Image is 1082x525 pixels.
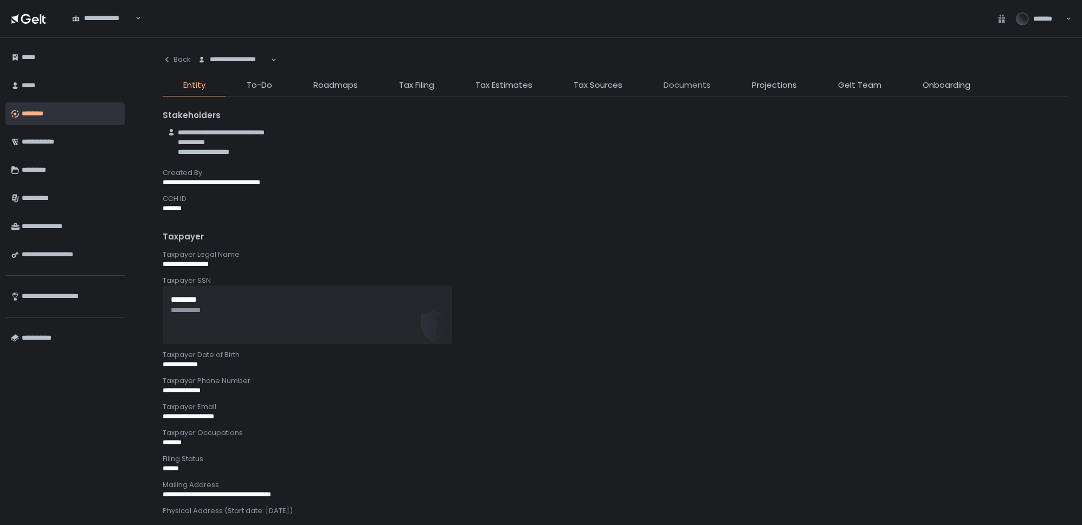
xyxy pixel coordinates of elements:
div: Physical Address (Start date: [DATE]) [163,506,1067,516]
div: Taxpayer Date of Birth [163,350,1067,360]
input: Search for option [198,64,270,75]
div: Back [163,55,191,64]
span: Tax Sources [574,79,622,92]
div: Stakeholders [163,109,1067,122]
span: Projections [752,79,797,92]
div: CCH ID [163,194,1067,204]
span: Onboarding [923,79,970,92]
div: Taxpayer Phone Number [163,376,1067,386]
div: Taxpayer [163,231,1067,243]
span: Entity [183,79,205,92]
input: Search for option [72,23,134,34]
div: Taxpayer Legal Name [163,250,1067,260]
div: Search for option [191,49,276,71]
span: Gelt Team [838,79,881,92]
div: Filing Status [163,454,1067,464]
span: Tax Estimates [475,79,532,92]
div: Search for option [65,8,141,30]
div: Taxpayer Email [163,402,1067,412]
span: Tax Filing [399,79,434,92]
span: Documents [664,79,711,92]
span: To-Do [247,79,272,92]
div: Taxpayer SSN [163,276,1067,286]
div: Created By [163,168,1067,178]
button: Back [163,49,191,70]
div: Taxpayer Occupations [163,428,1067,438]
div: Mailing Address [163,480,1067,490]
span: Roadmaps [313,79,358,92]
